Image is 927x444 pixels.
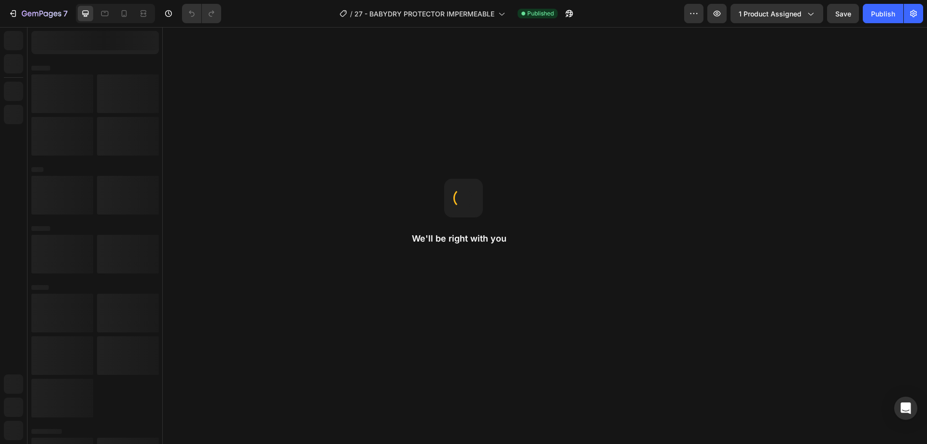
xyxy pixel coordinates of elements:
span: Save [835,10,851,18]
button: 1 product assigned [730,4,823,23]
span: 1 product assigned [739,9,801,19]
div: Undo/Redo [182,4,221,23]
button: Save [827,4,859,23]
span: 27 - BABYDRY PROTECTOR IMPERMEABLE [354,9,494,19]
p: 7 [63,8,68,19]
span: / [350,9,352,19]
div: Open Intercom Messenger [894,397,917,420]
button: 7 [4,4,72,23]
h2: We'll be right with you [412,233,515,244]
button: Publish [863,4,903,23]
div: Publish [871,9,895,19]
span: Published [527,9,554,18]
